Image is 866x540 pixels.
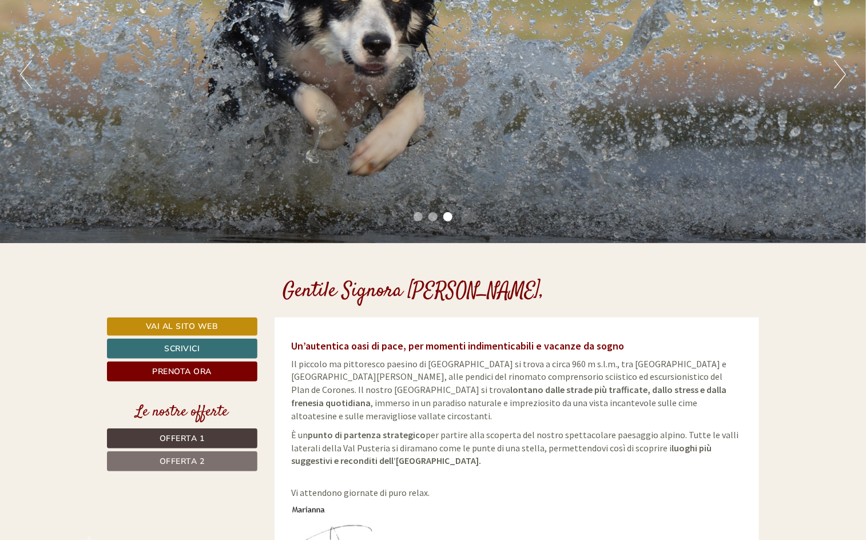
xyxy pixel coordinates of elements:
span: È un per partire alla scoperta del nostro spettacolare paesaggio alpino. Tutte le valli laterali ... [292,429,739,467]
span: Un’autentica oasi di pace, per momenti indimenticabili e vacanze da sogno [292,339,625,352]
div: Lei [283,33,434,42]
strong: punto di partenza strategico [308,429,426,440]
div: Buon giorno, come possiamo aiutarla? [277,31,442,66]
span: Offerta 2 [160,456,205,467]
small: 10:46 [283,55,434,63]
span: Il piccolo ma pittoresco paesino di [GEOGRAPHIC_DATA] si trova a circa 960 m s.l.m., tra [GEOGRAP... [292,358,727,422]
div: Le nostre offerte [107,402,257,423]
span: Vi attendono giornate di puro relax. [292,474,430,498]
h1: Gentile Signora [PERSON_NAME], [283,280,545,303]
button: Previous [20,60,32,89]
div: [DATE] [205,9,246,28]
a: Scrivici [107,339,257,359]
button: Invia [392,301,451,321]
a: Vai al sito web [107,317,257,336]
span: Offerta 1 [160,433,205,444]
a: Prenota ora [107,362,257,382]
button: Next [834,60,846,89]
